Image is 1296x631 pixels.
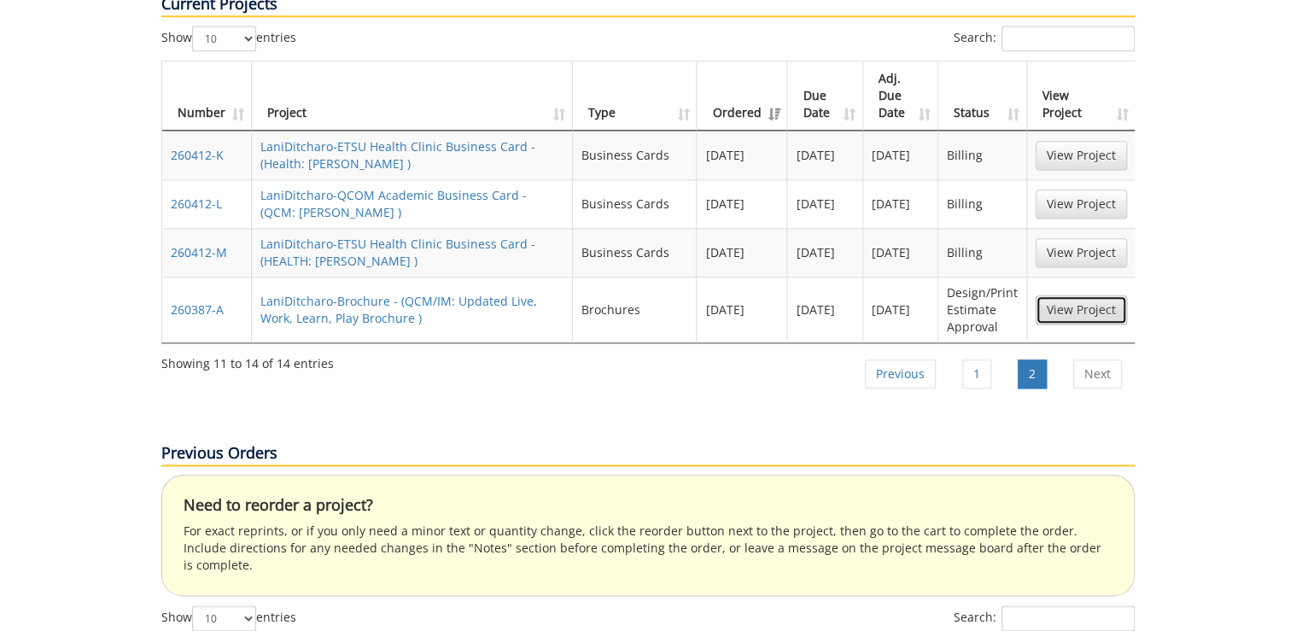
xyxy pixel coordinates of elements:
[260,293,537,326] a: LaniDitcharo-Brochure - (QCM/IM: Updated Live, Work, Learn, Play Brochure )
[260,236,535,269] a: LaniDitcharo-ETSU Health Clinic Business Card - (HEALTH: [PERSON_NAME] )
[1036,295,1127,324] a: View Project
[573,277,698,342] td: Brochures
[865,359,936,389] a: Previous
[1036,190,1127,219] a: View Project
[171,244,227,260] a: 260412-M
[697,277,787,342] td: [DATE]
[1036,141,1127,170] a: View Project
[787,179,862,228] td: [DATE]
[260,187,527,220] a: LaniDitcharo-QCOM Academic Business Card - (QCM: [PERSON_NAME] )
[863,131,938,179] td: [DATE]
[697,179,787,228] td: [DATE]
[161,605,296,631] label: Show entries
[260,138,535,172] a: LaniDitcharo-ETSU Health Clinic Business Card - (Health: [PERSON_NAME] )
[252,61,573,131] th: Project: activate to sort column ascending
[573,61,698,131] th: Type: activate to sort column ascending
[954,605,1135,631] label: Search:
[962,359,991,389] a: 1
[184,497,1112,514] h4: Need to reorder a project?
[863,228,938,277] td: [DATE]
[184,523,1112,574] p: For exact reprints, or if you only need a minor text or quantity change, click the reorder button...
[1027,61,1135,131] th: View Project: activate to sort column ascending
[162,61,252,131] th: Number: activate to sort column ascending
[171,147,224,163] a: 260412-K
[938,61,1027,131] th: Status: activate to sort column ascending
[954,26,1135,51] label: Search:
[161,442,1135,466] p: Previous Orders
[161,26,296,51] label: Show entries
[171,196,222,212] a: 260412-L
[1018,359,1047,389] a: 2
[938,179,1027,228] td: Billing
[938,228,1027,277] td: Billing
[938,131,1027,179] td: Billing
[787,61,862,131] th: Due Date: activate to sort column ascending
[863,277,938,342] td: [DATE]
[787,131,862,179] td: [DATE]
[697,228,787,277] td: [DATE]
[171,301,224,318] a: 260387-A
[1073,359,1122,389] a: Next
[787,228,862,277] td: [DATE]
[1001,605,1135,631] input: Search:
[697,131,787,179] td: [DATE]
[573,131,698,179] td: Business Cards
[573,228,698,277] td: Business Cards
[787,277,862,342] td: [DATE]
[1001,26,1135,51] input: Search:
[161,348,334,372] div: Showing 11 to 14 of 14 entries
[938,277,1027,342] td: Design/Print Estimate Approval
[192,605,256,631] select: Showentries
[697,61,787,131] th: Ordered: activate to sort column ascending
[863,61,938,131] th: Adj. Due Date: activate to sort column ascending
[192,26,256,51] select: Showentries
[1036,238,1127,267] a: View Project
[863,179,938,228] td: [DATE]
[573,179,698,228] td: Business Cards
